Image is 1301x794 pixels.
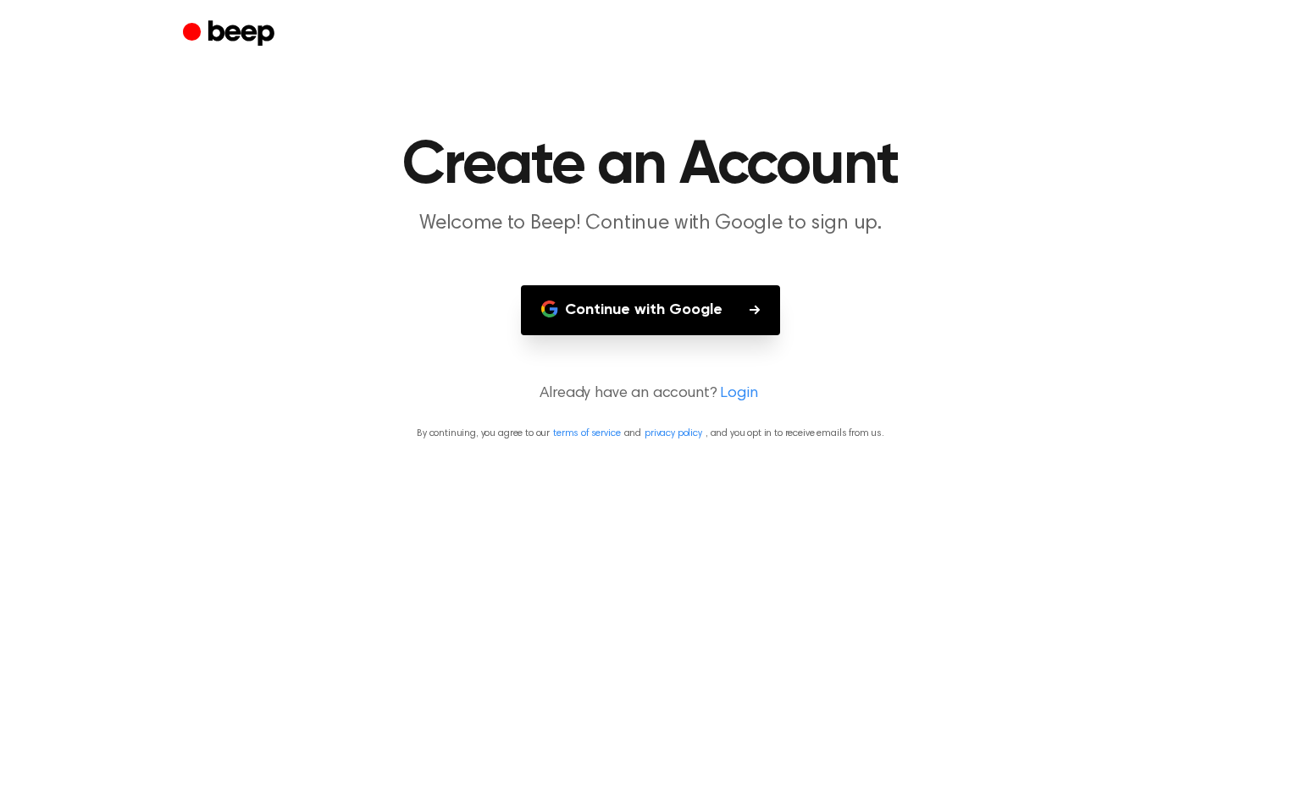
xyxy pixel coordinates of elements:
[20,383,1281,405] p: Already have an account?
[553,428,620,438] a: terms of service
[183,18,279,51] a: Beep
[521,285,780,335] button: Continue with Google
[217,135,1084,196] h1: Create an Account
[325,210,976,238] p: Welcome to Beep! Continue with Google to sign up.
[645,428,702,438] a: privacy policy
[20,426,1281,441] p: By continuing, you agree to our and , and you opt in to receive emails from us.
[720,383,757,405] a: Login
